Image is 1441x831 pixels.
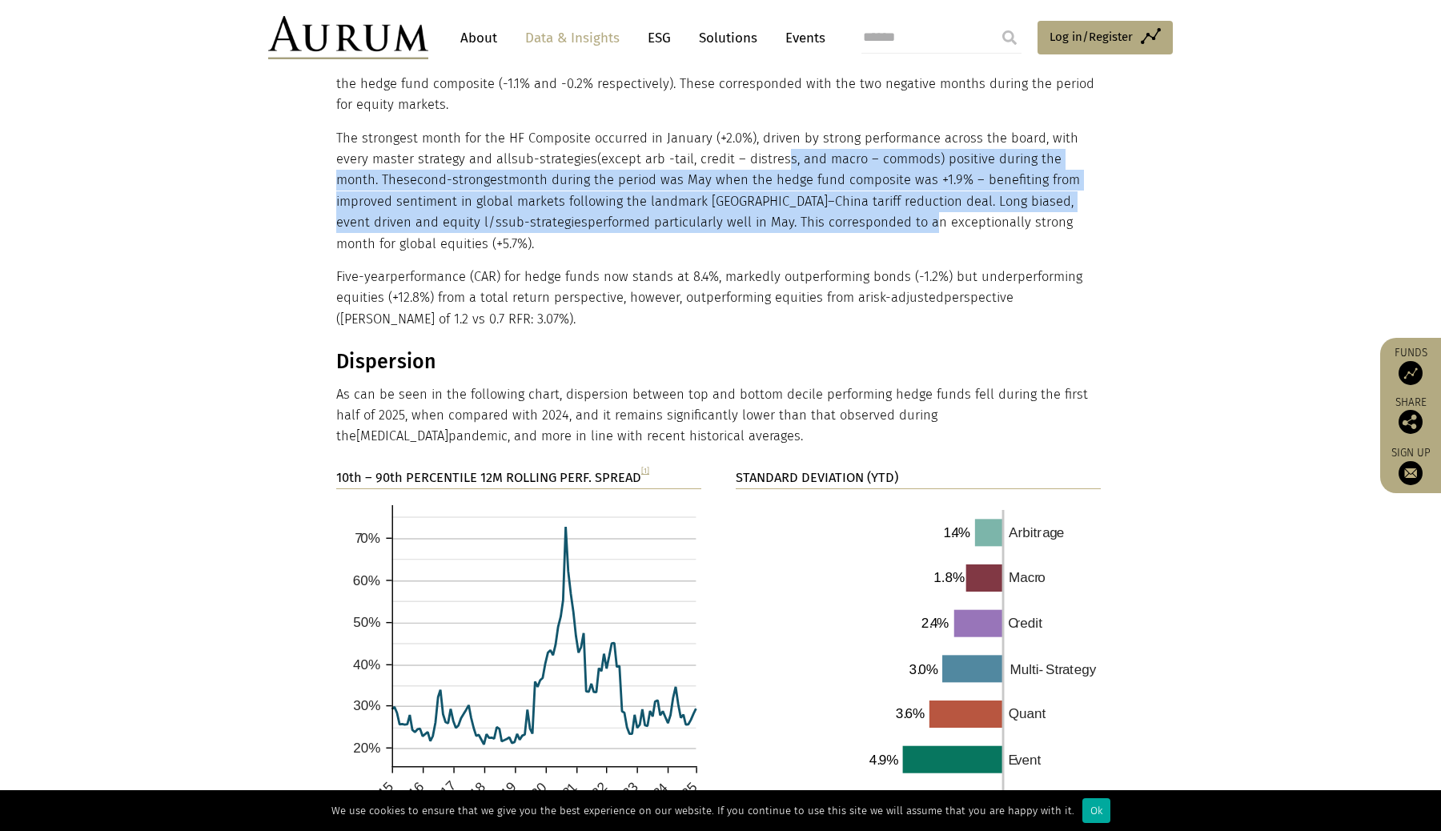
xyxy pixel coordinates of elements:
[336,269,390,284] span: Five-year
[777,23,825,53] a: Events
[691,23,765,53] a: Solutions
[1082,798,1110,823] div: Ok
[1399,410,1423,434] img: Share this post
[1038,21,1173,54] a: Log in/Register
[641,466,649,475] a: [1]
[336,470,649,485] strong: 10th – 90th PERCENTILE 12M ROLLING PERF. SPREAD
[403,172,508,187] span: second-strongest
[268,16,428,59] img: Aurum
[336,128,1101,255] p: The strongest month for the HF Composite occurred in January (+2.0%), driven by strong performanc...
[1399,461,1423,485] img: Sign up to our newsletter
[736,470,898,485] strong: STANDARD DEVIATION (YTD)
[502,215,588,230] span: sub-strategies
[336,267,1101,330] p: performance (CAR) for hedge funds now stands at 8.4%, markedly outperforming bonds (-1.2%) but un...
[640,23,679,53] a: ESG
[1388,346,1433,385] a: Funds
[865,290,944,305] span: risk-adjusted
[1388,446,1433,485] a: Sign up
[993,22,1026,54] input: Submit
[356,428,448,444] span: [MEDICAL_DATA]
[336,350,1101,374] h3: Dispersion
[452,23,505,53] a: About
[517,23,628,53] a: Data & Insights
[512,151,597,167] span: sub-strategies
[336,384,1101,448] p: As can be seen in the following chart, dispersion between top and bottom decile performing hedge ...
[336,52,1101,115] p: Returns weren’t generated evenly across the period. March and February were the weakest months, w...
[1050,27,1133,46] span: Log in/Register
[1399,361,1423,385] img: Access Funds
[1388,397,1433,434] div: Share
